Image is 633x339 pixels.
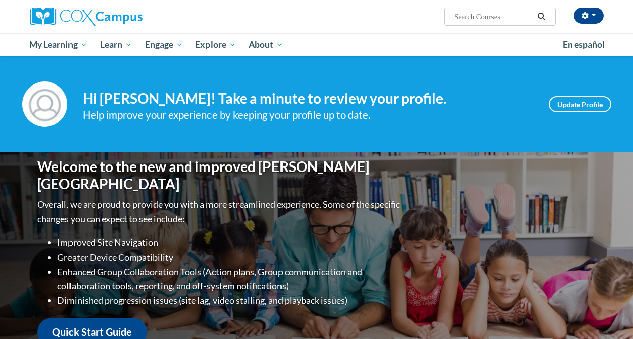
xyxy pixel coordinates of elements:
[556,34,611,55] a: En español
[189,33,242,56] a: Explore
[593,299,625,331] iframe: Button to launch messaging window
[145,39,183,51] span: Engage
[534,11,549,23] button: Search
[57,265,402,294] li: Enhanced Group Collaboration Tools (Action plans, Group communication and collaboration tools, re...
[453,11,534,23] input: Search Courses
[30,8,211,26] a: Cox Campus
[574,8,604,24] button: Account Settings
[83,107,534,123] div: Help improve your experience by keeping your profile up to date.
[94,33,138,56] a: Learn
[57,293,402,308] li: Diminished progression issues (site lag, video stalling, and playback issues)
[29,39,87,51] span: My Learning
[22,33,611,56] div: Main menu
[23,33,94,56] a: My Learning
[57,235,402,250] li: Improved Site Navigation
[37,197,402,226] p: Overall, we are proud to provide you with a more streamlined experience. Some of the specific cha...
[562,39,605,50] span: En español
[549,96,611,112] a: Update Profile
[242,33,290,56] a: About
[83,90,534,107] h4: Hi [PERSON_NAME]! Take a minute to review your profile.
[22,81,67,127] img: Profile Image
[249,39,283,51] span: About
[57,250,402,265] li: Greater Device Compatibility
[37,158,402,192] h1: Welcome to the new and improved [PERSON_NAME][GEOGRAPHIC_DATA]
[100,39,132,51] span: Learn
[195,39,236,51] span: Explore
[30,8,143,26] img: Cox Campus
[138,33,189,56] a: Engage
